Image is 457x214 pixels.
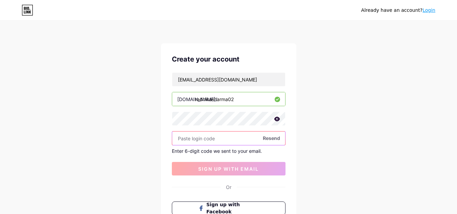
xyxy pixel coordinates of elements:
div: Enter 6-digit code we sent to your email. [172,148,285,154]
a: Login [422,7,435,13]
div: Create your account [172,54,285,64]
span: Resend [263,135,280,142]
span: sign up with email [198,166,259,172]
div: Or [226,184,231,191]
input: Email [172,73,285,86]
button: sign up with email [172,162,285,175]
input: username [172,92,285,106]
div: [DOMAIN_NAME]/ [177,96,217,103]
input: Paste login code [172,132,285,145]
div: Already have an account? [361,7,435,14]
